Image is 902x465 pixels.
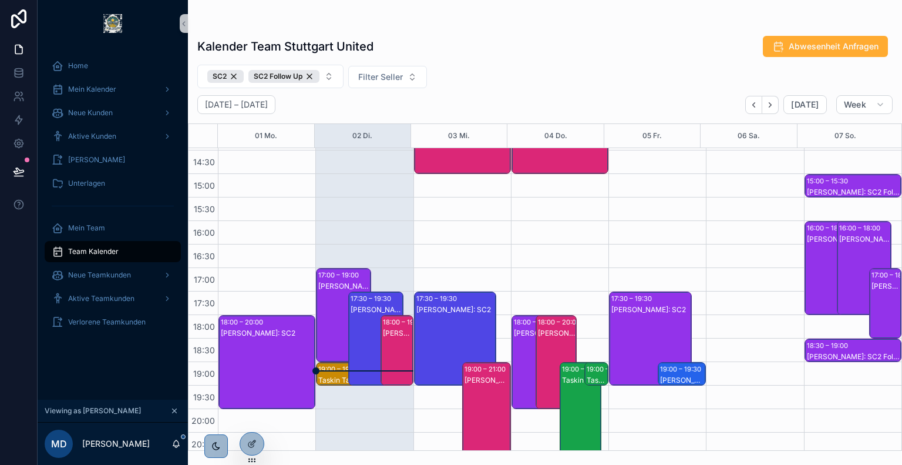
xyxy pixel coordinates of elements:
button: Week [836,95,893,114]
p: [PERSON_NAME] [82,438,150,450]
span: Mein Kalender [68,85,116,94]
div: 17:30 – 19:30 [416,293,460,305]
div: 18:00 – 20:00[PERSON_NAME]: SC2 [536,316,576,409]
button: Select Button [348,66,427,88]
div: 19:00 – 21:00 [562,363,606,375]
span: Viewing as [PERSON_NAME] [45,406,141,416]
div: [PERSON_NAME]: SC2 Follow Up [871,282,900,291]
h2: [DATE] – [DATE] [205,99,268,111]
div: 19:00 – 19:30Taskin Tasan: SC2 Follow Up [317,363,412,385]
div: 19:00 – 21:00 [465,363,509,375]
div: 17:30 – 19:30[PERSON_NAME]: SC2 [415,292,496,385]
div: Taskin Tasan: SC2 [562,376,600,385]
span: 17:00 [191,275,218,285]
a: Home [45,55,181,76]
div: 19:00 – 21:00Taskin Tasan: SC2 [560,363,600,456]
div: 19:00 – 19:30[PERSON_NAME] [PERSON_NAME]: SC2 Follow Up [658,363,706,385]
h1: Kalender Team Stuttgart United [197,38,373,55]
div: 18:30 – 19:00[PERSON_NAME]: SC2 Follow Up [805,339,901,362]
span: 15:30 [191,204,218,214]
span: Unterlagen [68,179,105,188]
div: [PERSON_NAME]: SC2 Follow Up [807,188,900,197]
button: 05 Fr. [642,124,662,148]
span: MD [51,437,67,451]
div: SC2 [207,70,244,83]
span: 19:00 [190,369,218,379]
div: 16:00 – 18:00[PERSON_NAME]: SC2 [837,222,891,315]
span: Filter Seller [358,71,403,83]
div: 19:00 – 19:30 [318,363,362,375]
button: 01 Mo. [255,124,277,148]
div: [PERSON_NAME]: SC2 [465,376,510,385]
div: 18:00 – 20:00 [221,316,266,328]
button: Select Button [197,65,344,88]
button: Unselect SC_2 [207,70,244,83]
span: Aktive Teamkunden [68,294,134,303]
button: Abwesenheit Anfragen [763,36,888,57]
button: [DATE] [783,95,826,114]
div: [PERSON_NAME]: SC2 Follow Up [807,352,900,362]
div: 18:30 – 19:00 [807,340,851,352]
div: [PERSON_NAME]: SC2 [538,329,575,338]
div: [PERSON_NAME]: SC2 [611,305,690,315]
div: 15:00 – 15:30 [807,175,851,187]
span: 18:00 [190,322,218,332]
div: 19:00 – 19:30 [587,363,631,375]
div: [PERSON_NAME]: SC2 [318,282,370,291]
div: 17:00 – 18:30[PERSON_NAME]: SC2 Follow Up [870,269,901,338]
span: Home [68,61,88,71]
div: Taskin Tasan: SC2 Follow Up [318,376,412,385]
img: App logo [103,14,122,33]
a: Aktive Kunden [45,126,181,147]
div: Taskin Tasan: SC2 Follow Up [587,376,607,385]
div: [PERSON_NAME]: SC2 [351,305,402,315]
div: 19:00 – 19:30Taskin Tasan: SC2 Follow Up [585,363,608,385]
a: Aktive Teamkunden [45,288,181,309]
span: 15:00 [191,180,218,190]
span: [PERSON_NAME] [68,155,125,165]
div: 16:00 – 18:00 [839,222,883,234]
div: 18:00 – 19:30 [383,316,427,328]
div: 17:30 – 19:30 [351,293,394,305]
a: Neue Kunden [45,102,181,123]
span: 17:30 [191,298,218,308]
div: [PERSON_NAME] [PERSON_NAME]: SC2 Follow Up [660,376,705,385]
div: 19:00 – 19:30 [660,363,704,375]
div: [PERSON_NAME]: SC2 [514,329,551,338]
span: 19:30 [190,392,218,402]
a: Mein Team [45,218,181,239]
button: 07 So. [834,124,856,148]
div: scrollable content [38,47,188,348]
span: Neue Teamkunden [68,270,131,280]
div: 18:00 – 20:00[PERSON_NAME]: SC2 [512,316,552,409]
a: Verlorene Teamkunden [45,312,181,333]
div: [PERSON_NAME]: SC2 [416,305,495,315]
span: Mein Team [68,223,105,233]
button: 03 Mi. [448,124,470,148]
a: Unterlagen [45,173,181,194]
div: 04 Do. [544,124,567,148]
div: 17:30 – 19:30[PERSON_NAME]: SC2 [610,292,691,385]
span: [DATE] [791,99,819,110]
button: Next [762,96,779,114]
div: [PERSON_NAME]: SC2 [807,235,859,244]
span: Week [844,99,866,110]
div: 16:00 – 18:00 [807,222,851,234]
div: 17:30 – 19:30 [611,293,655,305]
div: [PERSON_NAME]: SC2 [839,235,891,244]
div: 17:30 – 19:30[PERSON_NAME]: SC2 [349,292,403,385]
span: Abwesenheit Anfragen [789,41,879,52]
div: 18:00 – 20:00 [514,316,559,328]
div: 17:00 – 19:00[PERSON_NAME]: SC2 [317,269,371,362]
span: Neue Kunden [68,108,113,118]
div: [PERSON_NAME]: SC2 Follow Up [383,329,412,338]
button: Unselect SC_2_FOLLOW_UP [248,70,319,83]
div: 17:00 – 19:00 [318,269,362,281]
a: [PERSON_NAME] [45,149,181,170]
button: 06 Sa. [738,124,760,148]
span: 16:00 [190,228,218,237]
